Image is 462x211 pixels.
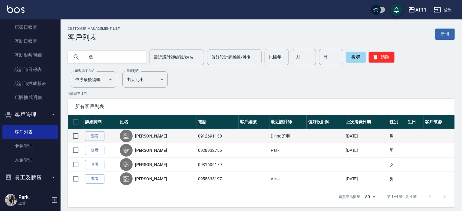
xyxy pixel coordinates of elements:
[85,49,142,65] input: 搜尋關鍵字
[2,48,58,62] a: 互助點數明細
[339,194,361,199] p: 每頁顯示數量
[120,144,133,157] div: 藍
[424,115,455,129] th: 客戶來源
[388,158,406,172] td: 女
[387,194,417,199] p: 第 1–4 筆 共 4 筆
[344,115,388,129] th: 上次消費日期
[406,115,424,129] th: 生日
[2,77,58,90] a: 設計師抽成報表
[346,52,366,63] button: 搜尋
[75,104,447,110] span: 所有客戶列表
[2,90,58,104] a: 店販抽成明細
[344,143,388,158] td: [DATE]
[239,115,269,129] th: 客戶編號
[2,34,58,48] a: 互助日報表
[269,172,307,186] td: Alisa.
[269,143,307,158] td: Park.
[18,200,49,206] p: 主管
[122,71,168,88] div: 由大到小
[68,33,120,42] h3: 客戶列表
[391,4,403,16] button: save
[2,125,58,139] a: 客戶列表
[135,133,167,139] a: [PERSON_NAME]
[7,5,25,13] img: Logo
[269,115,307,129] th: 最近設計師
[5,194,17,206] img: Person
[85,174,104,184] a: 查看
[2,20,58,34] a: 店家日報表
[71,71,116,88] div: 依序最後編輯時間
[120,130,133,142] div: 藍
[118,115,196,129] th: 姓名
[18,194,49,200] h5: Park.
[307,115,344,129] th: 偏好設計師
[369,52,394,63] button: 清除
[388,129,406,143] td: 男
[388,172,406,186] td: 男
[2,63,58,77] a: 設計師日報表
[85,160,104,169] a: 查看
[135,162,167,168] a: [PERSON_NAME]
[196,172,239,186] td: 0955335197
[75,69,94,73] label: 顧客排序方式
[127,69,139,73] label: 呈現順序
[120,172,133,185] div: 藍
[120,158,133,171] div: 藍
[68,91,455,96] p: 4 筆資料, 1 / 1
[269,129,307,143] td: Dinna芝羽
[196,129,239,143] td: 0912691130
[2,107,58,123] button: 客戶管理
[84,115,118,129] th: 詳細資料
[363,189,378,205] div: 50
[431,4,455,15] button: 登出
[196,158,239,172] td: 0981606179
[388,143,406,158] td: 男
[2,185,58,201] button: 商品管理
[196,143,239,158] td: 0928932756
[406,4,429,16] button: AT11
[2,153,58,167] a: 入金管理
[135,147,167,153] a: [PERSON_NAME]
[68,27,120,31] h2: Customer Management List
[435,29,455,40] a: 新增
[2,139,58,153] a: 卡券管理
[85,146,104,155] a: 查看
[85,131,104,141] a: 查看
[196,115,239,129] th: 電話
[344,172,388,186] td: [DATE]
[135,176,167,182] a: [PERSON_NAME]
[344,129,388,143] td: [DATE]
[388,115,406,129] th: 性別
[2,170,58,185] button: 員工及薪資
[415,6,427,14] div: AT11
